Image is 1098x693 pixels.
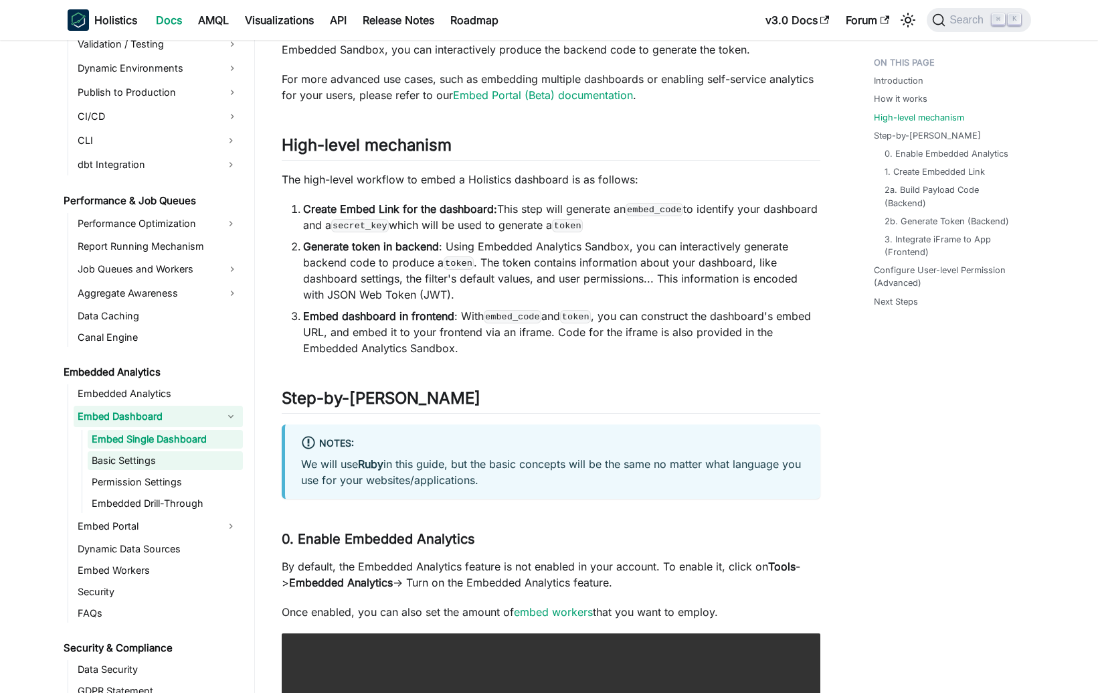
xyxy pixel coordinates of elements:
a: CI/CD [74,106,243,127]
a: Embedded Drill-Through [88,494,243,513]
a: Next Steps [874,295,918,308]
button: Collapse sidebar category 'Embed Dashboard' [219,406,243,427]
a: API [322,9,355,31]
li: This step will generate an to identify your dashboard and a which will be used to generate a [303,201,820,233]
button: Switch between dark and light mode (currently light mode) [897,9,919,31]
a: Security [74,583,243,601]
a: Report Running Mechanism [74,237,243,256]
a: 2b. Generate Token (Backend) [885,215,1009,228]
strong: Ruby [358,457,383,471]
kbd: K [1008,13,1021,25]
strong: Tools [768,560,796,573]
p: For more advanced use cases, such as embedding multiple dashboards or enabling self-service analy... [282,71,820,103]
a: Data Caching [74,307,243,325]
code: embed_code [626,203,684,216]
a: embed workers [514,605,593,619]
button: Expand sidebar category 'CLI' [219,130,243,151]
kbd: ⌘ [992,13,1005,25]
a: High-level mechanism [874,111,964,124]
a: Publish to Production [74,82,243,103]
a: Docs [148,9,190,31]
code: token [552,219,583,232]
a: Configure User-level Permission (Advanced) [874,264,1023,289]
a: Embed Portal (Beta) documentation [453,88,633,102]
a: Validation / Testing [74,33,243,55]
a: Roadmap [442,9,507,31]
a: FAQs [74,604,243,623]
a: AMQL [190,9,237,31]
a: Step-by-[PERSON_NAME] [874,129,981,142]
p: By default, the Embedded Analytics feature is not enabled in your account. To enable it, click on... [282,558,820,591]
a: 1. Create Embedded Link [885,165,985,178]
button: Expand sidebar category 'Embed Portal' [219,516,243,537]
a: Performance & Job Queues [60,191,243,210]
strong: Embed dashboard in frontend [303,309,454,323]
a: Forum [838,9,897,31]
a: Job Queues and Workers [74,258,243,280]
code: token [444,256,474,270]
code: secret_key [331,219,389,232]
a: v3.0 Docs [757,9,838,31]
a: 0. Enable Embedded Analytics [885,147,1008,160]
a: Embed Portal [74,516,219,537]
h2: High-level mechanism [282,135,820,161]
a: HolisticsHolistics [68,9,137,31]
p: The high-level workflow to embed a Holistics dashboard is as follows: [282,171,820,187]
a: Dynamic Environments [74,58,243,79]
button: Expand sidebar category 'dbt Integration' [219,154,243,175]
strong: Generate token in backend [303,240,439,253]
h3: 0. Enable Embedded Analytics [282,531,820,548]
a: Canal Engine [74,328,243,347]
strong: Embedded Analytics [289,576,393,589]
button: Expand sidebar category 'Performance Optimization' [219,213,243,234]
a: Embedded Analytics [60,363,243,382]
span: Search [945,14,992,26]
a: Embedded Analytics [74,384,243,403]
nav: Docs sidebar [54,40,255,693]
li: : Using Embedded Analytics Sandbox, you can interactively generate backend code to produce a . Th... [303,238,820,303]
code: embed_code [484,310,542,323]
a: Embed Dashboard [74,406,219,427]
img: Holistics [68,9,89,31]
li: : With and , you can construct the dashboard's embed URL, and embed it to your frontend via an if... [303,308,820,356]
code: token [560,310,591,323]
p: We will use in this guide, but the basic concepts will be the same no matter what language you us... [301,456,804,488]
a: Visualizations [237,9,322,31]
a: Security & Compliance [60,639,243,658]
a: dbt Integration [74,154,219,175]
a: 3. Integrate iFrame to App (Frontend) [885,233,1018,258]
a: Introduction [874,74,923,87]
a: Permission Settings [88,473,243,491]
strong: Create Embed Link for the dashboard: [303,202,497,216]
a: 2a. Build Payload Code (Backend) [885,183,1018,209]
div: Notes: [301,435,804,453]
a: Embed Single Dashboard [88,430,243,449]
h2: Step-by-[PERSON_NAME] [282,388,820,414]
a: Embed Workers [74,561,243,580]
a: Aggregate Awareness [74,283,243,304]
b: Holistics [94,12,137,28]
button: Search (Command+K) [927,8,1030,32]
a: Performance Optimization [74,213,219,234]
a: Dynamic Data Sources [74,540,243,558]
a: CLI [74,130,219,151]
a: Data Security [74,660,243,679]
a: Basic Settings [88,451,243,470]
a: How it works [874,92,927,105]
a: Release Notes [355,9,442,31]
p: Once enabled, you can also set the amount of that you want to employ. [282,604,820,620]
